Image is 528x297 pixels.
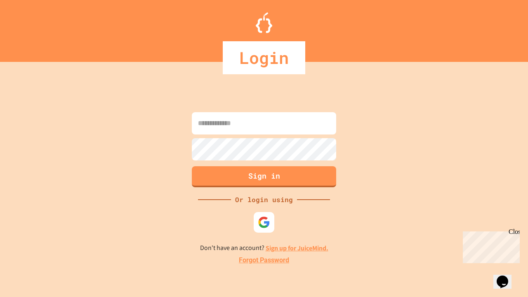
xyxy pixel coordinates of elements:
iframe: chat widget [460,228,520,263]
div: Or login using [231,195,297,205]
a: Sign up for JuiceMind. [266,244,328,252]
img: Logo.svg [256,12,272,33]
iframe: chat widget [493,264,520,289]
button: Sign in [192,166,336,187]
a: Forgot Password [239,255,289,265]
img: google-icon.svg [258,216,270,229]
p: Don't have an account? [200,243,328,253]
div: Chat with us now!Close [3,3,57,52]
div: Login [223,41,305,74]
